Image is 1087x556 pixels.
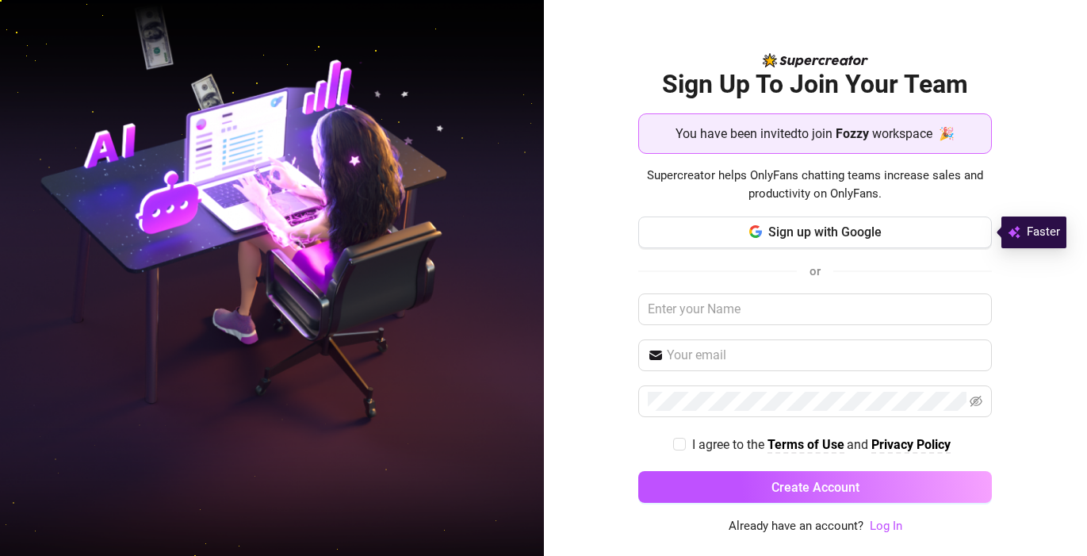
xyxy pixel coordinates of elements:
strong: Terms of Use [767,437,844,452]
input: Your email [667,346,982,365]
h2: Sign Up To Join Your Team [638,68,992,101]
a: Terms of Use [767,437,844,454]
strong: Fozzy [836,126,869,141]
span: eye-invisible [970,395,982,408]
button: Create Account [638,471,992,503]
a: Log In [870,517,902,536]
span: Supercreator helps OnlyFans chatting teams increase sales and productivity on OnlyFans. [638,167,992,204]
span: workspace 🎉 [872,124,955,144]
a: Log In [870,519,902,533]
span: or [810,264,821,278]
span: Faster [1027,223,1060,242]
input: Enter your Name [638,293,992,325]
strong: Privacy Policy [871,437,951,452]
img: svg%3e [1008,223,1020,242]
a: Privacy Policy [871,437,951,454]
span: Already have an account? [729,517,863,536]
span: Sign up with Google [768,224,882,240]
span: You have been invited to join [676,124,832,144]
span: I agree to the [692,437,767,452]
img: logo-BBDzfeDw.svg [763,53,868,67]
button: Sign up with Google [638,217,992,248]
span: Create Account [771,480,859,495]
span: and [847,437,871,452]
